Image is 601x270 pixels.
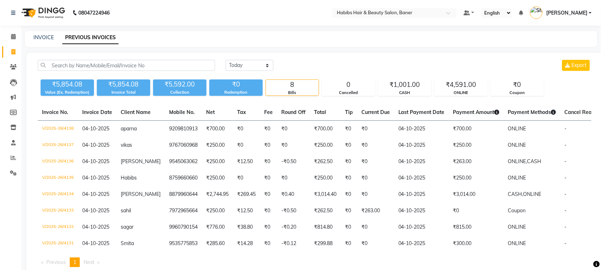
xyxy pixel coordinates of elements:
[310,219,341,235] td: ₹814.80
[449,170,504,186] td: ₹250.00
[277,186,310,203] td: ₹0.40
[341,219,357,235] td: ₹0
[277,137,310,154] td: ₹0
[565,175,567,181] span: -
[508,207,526,214] span: Coupon
[453,109,500,115] span: Payment Amount
[310,235,341,252] td: ₹299.88
[237,109,246,115] span: Tax
[42,109,68,115] span: Invoice No.
[394,235,449,252] td: 04-10-2025
[357,203,394,219] td: ₹263.00
[277,154,310,170] td: -₹0.50
[357,121,394,137] td: ₹0
[97,79,150,89] div: ₹5,854.08
[357,170,394,186] td: ₹0
[277,203,310,219] td: -₹0.50
[121,158,161,165] span: [PERSON_NAME]
[565,109,600,115] span: Cancel Reason
[82,109,112,115] span: Invoice Date
[165,154,202,170] td: 9545063062
[341,121,357,137] td: ₹0
[41,89,94,95] div: Value (Ex. Redemption)
[449,219,504,235] td: ₹815.00
[530,6,543,19] img: Shubham Vilaskar
[38,186,78,203] td: V/2025-26/4134
[82,175,109,181] span: 04-10-2025
[394,170,449,186] td: 04-10-2025
[266,90,319,96] div: Bills
[378,80,431,90] div: ₹1,001.00
[491,90,544,96] div: Coupon
[357,235,394,252] td: ₹0
[202,219,233,235] td: ₹776.00
[169,109,195,115] span: Mobile No.
[394,137,449,154] td: 04-10-2025
[310,203,341,219] td: ₹262.50
[82,207,109,214] span: 04-10-2025
[341,203,357,219] td: ₹0
[202,235,233,252] td: ₹285.60
[357,219,394,235] td: ₹0
[508,109,556,115] span: Payment Methods
[260,235,277,252] td: ₹0
[121,142,132,148] span: vikas
[310,170,341,186] td: ₹250.00
[121,109,151,115] span: Client Name
[435,80,487,90] div: ₹4,591.00
[202,203,233,219] td: ₹250.00
[233,186,260,203] td: ₹269.45
[153,89,207,95] div: Collection
[341,235,357,252] td: ₹0
[165,170,202,186] td: 8759660660
[38,170,78,186] td: V/2025-26/4135
[527,158,542,165] span: CASH
[322,90,375,96] div: Cancelled
[38,219,78,235] td: V/2025-26/4132
[233,219,260,235] td: ₹38.80
[322,80,375,90] div: 0
[121,175,137,181] span: Habibs
[314,109,326,115] span: Total
[394,203,449,219] td: 04-10-2025
[82,240,109,246] span: 04-10-2025
[82,191,109,197] span: 04-10-2025
[357,186,394,203] td: ₹0
[202,154,233,170] td: ₹250.00
[33,34,54,41] a: INVOICE
[449,186,504,203] td: ₹3,014.00
[121,240,134,246] span: Smita
[209,89,263,95] div: Redemption
[260,121,277,137] td: ₹0
[449,154,504,170] td: ₹263.00
[435,90,487,96] div: ONLINE
[165,203,202,219] td: 7972965664
[266,80,319,90] div: 8
[121,224,134,230] span: sagar
[121,191,161,197] span: [PERSON_NAME]
[82,125,109,132] span: 04-10-2025
[202,186,233,203] td: ₹2,744.95
[310,137,341,154] td: ₹250.00
[233,121,260,137] td: ₹0
[508,158,527,165] span: ONLINE,
[310,154,341,170] td: ₹262.50
[260,137,277,154] td: ₹0
[62,31,119,44] a: PREVIOUS INVOICES
[508,191,523,197] span: CASH,
[394,219,449,235] td: 04-10-2025
[165,235,202,252] td: 9535775853
[260,219,277,235] td: ₹0
[209,79,263,89] div: ₹0
[165,186,202,203] td: 8879960644
[565,224,567,230] span: -
[565,207,567,214] span: -
[565,142,567,148] span: -
[260,203,277,219] td: ₹0
[449,121,504,137] td: ₹700.00
[277,121,310,137] td: ₹0
[398,109,445,115] span: Last Payment Date
[310,186,341,203] td: ₹3,014.40
[523,191,542,197] span: ONLINE
[449,203,504,219] td: ₹0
